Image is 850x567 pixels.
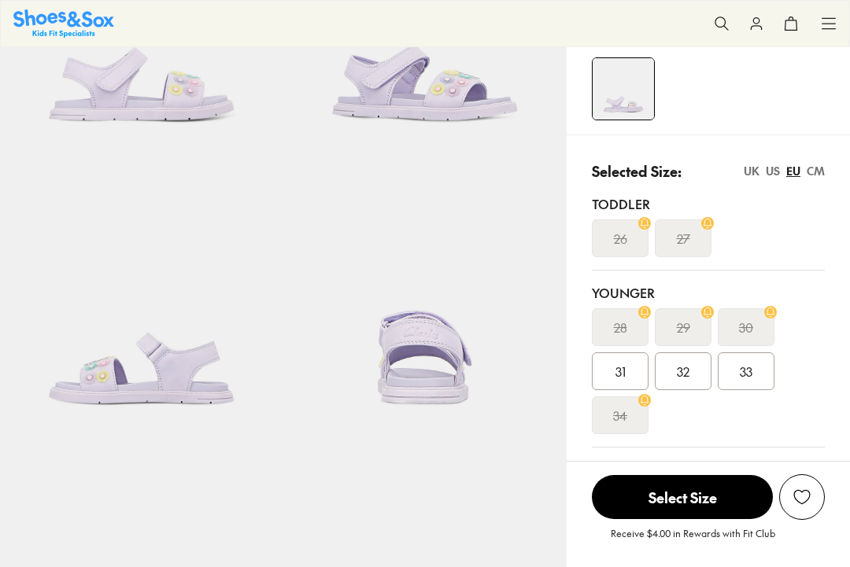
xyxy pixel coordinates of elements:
div: Younger [592,283,825,302]
span: 32 [677,362,689,381]
s: 30 [739,318,753,337]
div: CM [807,163,825,179]
s: 28 [614,318,627,337]
img: 7-503777_1 [283,156,567,439]
s: 34 [613,406,627,425]
div: UK [744,163,759,179]
img: 4-503774_1 [593,58,654,120]
div: Toddler [592,194,825,213]
button: Add to Wishlist [779,474,825,520]
span: Select Size [592,475,773,519]
div: Older [592,460,825,479]
button: Select Size [592,474,773,520]
a: Shoes & Sox [13,9,114,37]
s: 26 [614,229,627,248]
img: SNS_Logo_Responsive.svg [13,9,114,37]
p: Selected Size: [592,160,682,182]
p: Receive $4.00 in Rewards with Fit Club [611,526,775,554]
s: 27 [677,229,690,248]
div: EU [786,163,800,179]
span: 33 [740,362,752,381]
s: 29 [677,318,690,337]
div: US [766,163,780,179]
span: 31 [615,362,626,381]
